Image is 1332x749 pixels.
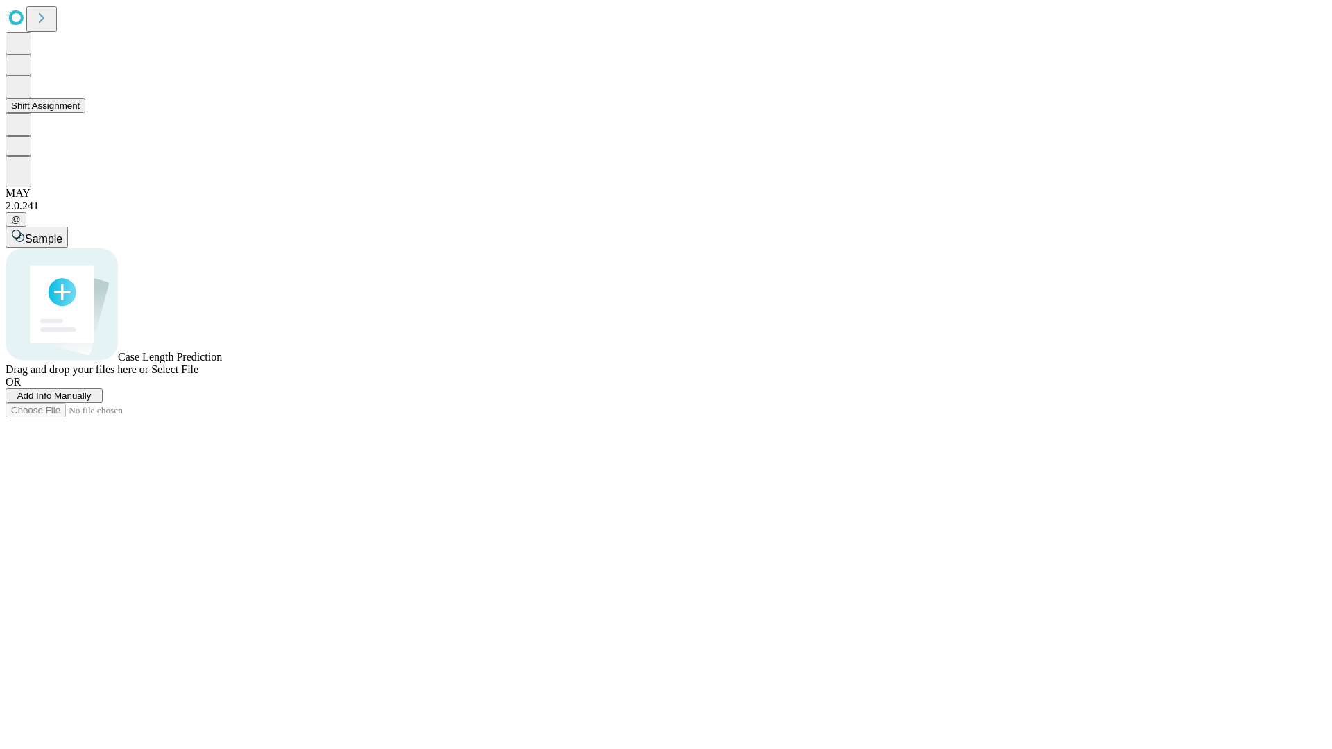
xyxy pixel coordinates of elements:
[11,214,21,225] span: @
[6,376,21,388] span: OR
[6,200,1326,212] div: 2.0.241
[151,363,198,375] span: Select File
[25,233,62,245] span: Sample
[6,388,103,403] button: Add Info Manually
[6,98,85,113] button: Shift Assignment
[6,363,148,375] span: Drag and drop your files here or
[6,227,68,248] button: Sample
[17,390,92,401] span: Add Info Manually
[6,187,1326,200] div: MAY
[6,212,26,227] button: @
[118,351,222,363] span: Case Length Prediction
